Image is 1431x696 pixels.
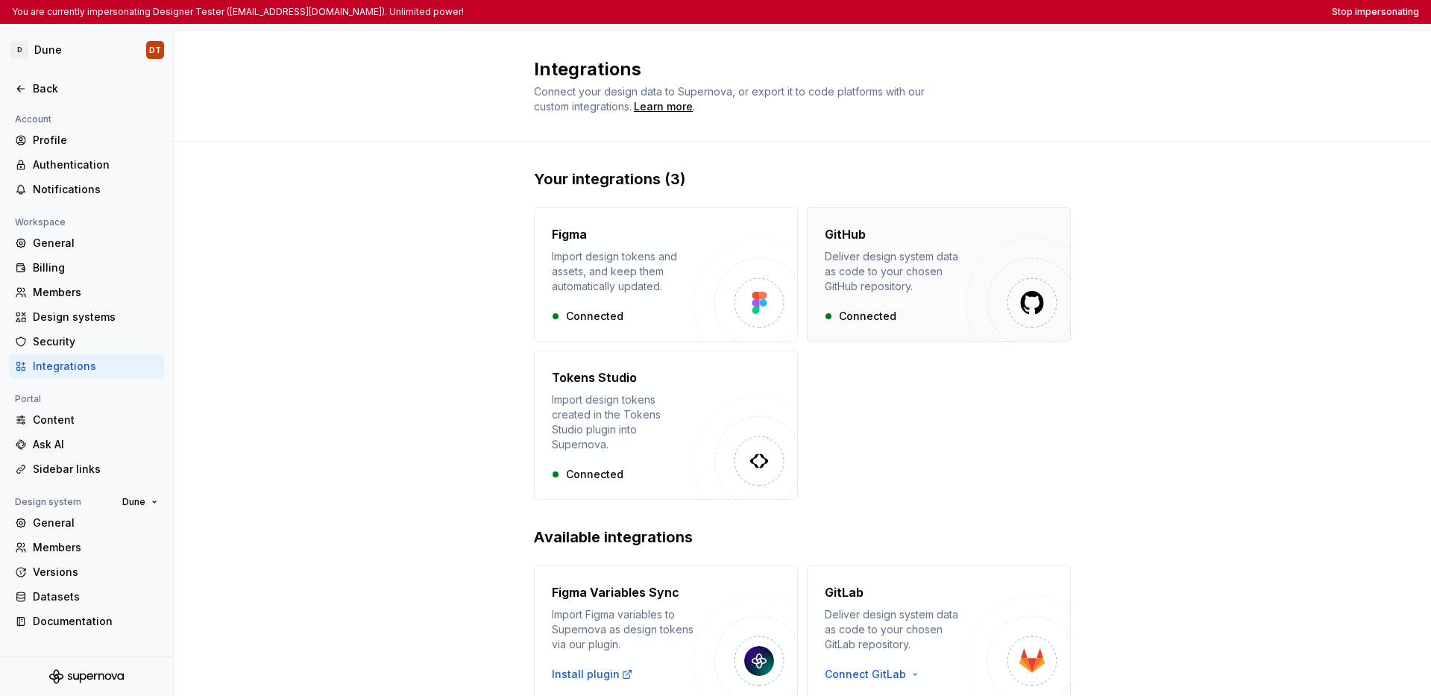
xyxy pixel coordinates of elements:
[9,256,164,280] a: Billing
[534,57,1053,81] h2: Integrations
[3,34,170,66] button: DDuneDT
[9,560,164,584] a: Versions
[9,354,164,378] a: Integrations
[9,213,72,231] div: Workspace
[122,496,145,508] span: Dune
[33,413,158,427] div: Content
[9,585,164,609] a: Datasets
[33,614,158,629] div: Documentation
[33,182,158,197] div: Notifications
[33,334,158,349] div: Security
[552,392,694,452] div: Import design tokens created in the Tokens Studio plugin into Supernova.
[825,607,966,652] div: Deliver design system data as code to your chosen GitLab repository.
[9,511,164,535] a: General
[33,236,158,251] div: General
[33,462,158,477] div: Sidebar links
[33,589,158,604] div: Datasets
[33,359,158,374] div: Integrations
[34,43,62,57] div: Dune
[534,527,1071,548] h2: Available integrations
[33,285,158,300] div: Members
[9,77,164,101] a: Back
[552,667,633,682] a: Install plugin
[825,583,864,601] h4: GitLab
[10,41,28,59] div: D
[33,540,158,555] div: Members
[49,669,124,684] svg: Supernova Logo
[534,169,1071,189] h2: Your integrations (3)
[9,153,164,177] a: Authentication
[9,536,164,559] a: Members
[552,369,637,386] h4: Tokens Studio
[149,44,161,56] div: DT
[534,85,928,113] span: Connect your design data to Supernova, or export it to code platforms with our custom integrations.
[9,231,164,255] a: General
[33,565,158,580] div: Versions
[9,110,57,128] div: Account
[33,133,158,148] div: Profile
[33,437,158,452] div: Ask AI
[12,6,464,18] p: You are currently impersonating Designer Tester ([EMAIL_ADDRESS][DOMAIN_NAME]). Unlimited power!
[825,667,906,682] span: Connect GitLab
[9,493,87,511] div: Design system
[634,99,693,114] a: Learn more
[33,260,158,275] div: Billing
[33,310,158,325] div: Design systems
[9,178,164,201] a: Notifications
[552,225,587,243] h4: Figma
[552,249,694,294] div: Import design tokens and assets, and keep them automatically updated.
[9,457,164,481] a: Sidebar links
[33,81,158,96] div: Back
[552,583,679,601] h4: Figma Variables Sync
[807,207,1071,342] button: GitHubDeliver design system data as code to your chosen GitHub repository.Connected
[1332,6,1419,18] button: Stop impersonating
[9,433,164,457] a: Ask AI
[825,667,927,682] button: Connect GitLab
[9,280,164,304] a: Members
[534,207,798,342] button: FigmaImport design tokens and assets, and keep them automatically updated.Connected
[9,305,164,329] a: Design systems
[9,609,164,633] a: Documentation
[534,351,798,500] button: Tokens StudioImport design tokens created in the Tokens Studio plugin into Supernova.Connected
[9,128,164,152] a: Profile
[9,330,164,354] a: Security
[9,408,164,432] a: Content
[33,515,158,530] div: General
[552,607,694,652] div: Import Figma variables to Supernova as design tokens via our plugin.
[632,101,695,113] span: .
[9,390,47,408] div: Portal
[825,249,966,294] div: Deliver design system data as code to your chosen GitHub repository.
[33,157,158,172] div: Authentication
[825,225,866,243] h4: GitHub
